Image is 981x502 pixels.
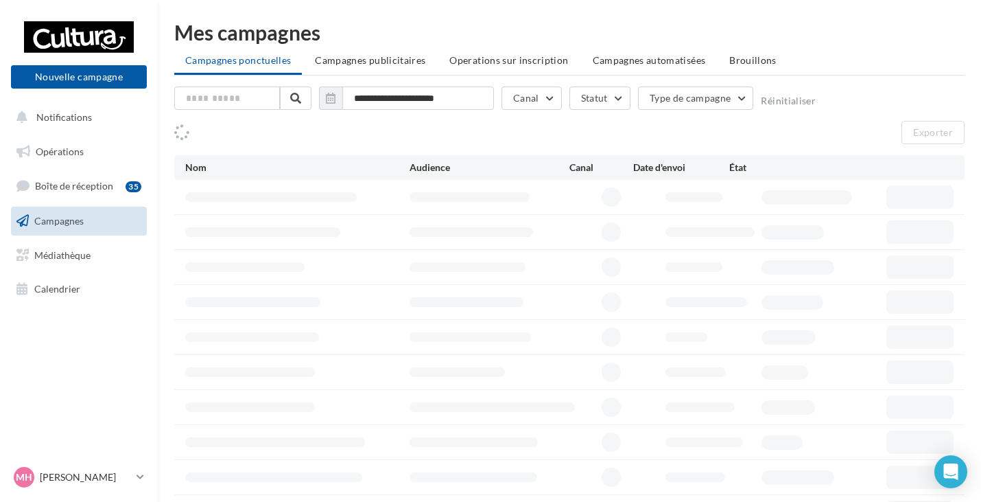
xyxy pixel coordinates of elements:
[593,54,706,66] span: Campagnes automatisées
[729,161,825,174] div: État
[40,470,131,484] p: [PERSON_NAME]
[34,249,91,260] span: Médiathèque
[8,275,150,304] a: Calendrier
[16,470,32,484] span: MH
[901,121,965,144] button: Exporter
[761,95,816,106] button: Réinitialiser
[569,87,630,110] button: Statut
[569,161,633,174] div: Canal
[8,103,144,132] button: Notifications
[174,22,965,43] div: Mes campagnes
[501,87,562,110] button: Canal
[8,171,150,201] a: Boîte de réception35
[315,54,425,66] span: Campagnes publicitaires
[449,54,568,66] span: Operations sur inscription
[34,215,84,227] span: Campagnes
[34,283,80,295] span: Calendrier
[638,87,754,110] button: Type de campagne
[729,54,777,66] span: Brouillons
[410,161,569,174] div: Audience
[11,464,147,490] a: MH [PERSON_NAME]
[35,180,113,192] span: Boîte de réception
[11,65,147,89] button: Nouvelle campagne
[8,137,150,166] a: Opérations
[126,181,141,192] div: 35
[633,161,729,174] div: Date d'envoi
[36,146,84,157] span: Opérations
[934,455,967,488] div: Open Intercom Messenger
[8,241,150,270] a: Médiathèque
[185,161,410,174] div: Nom
[8,207,150,236] a: Campagnes
[36,111,92,123] span: Notifications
